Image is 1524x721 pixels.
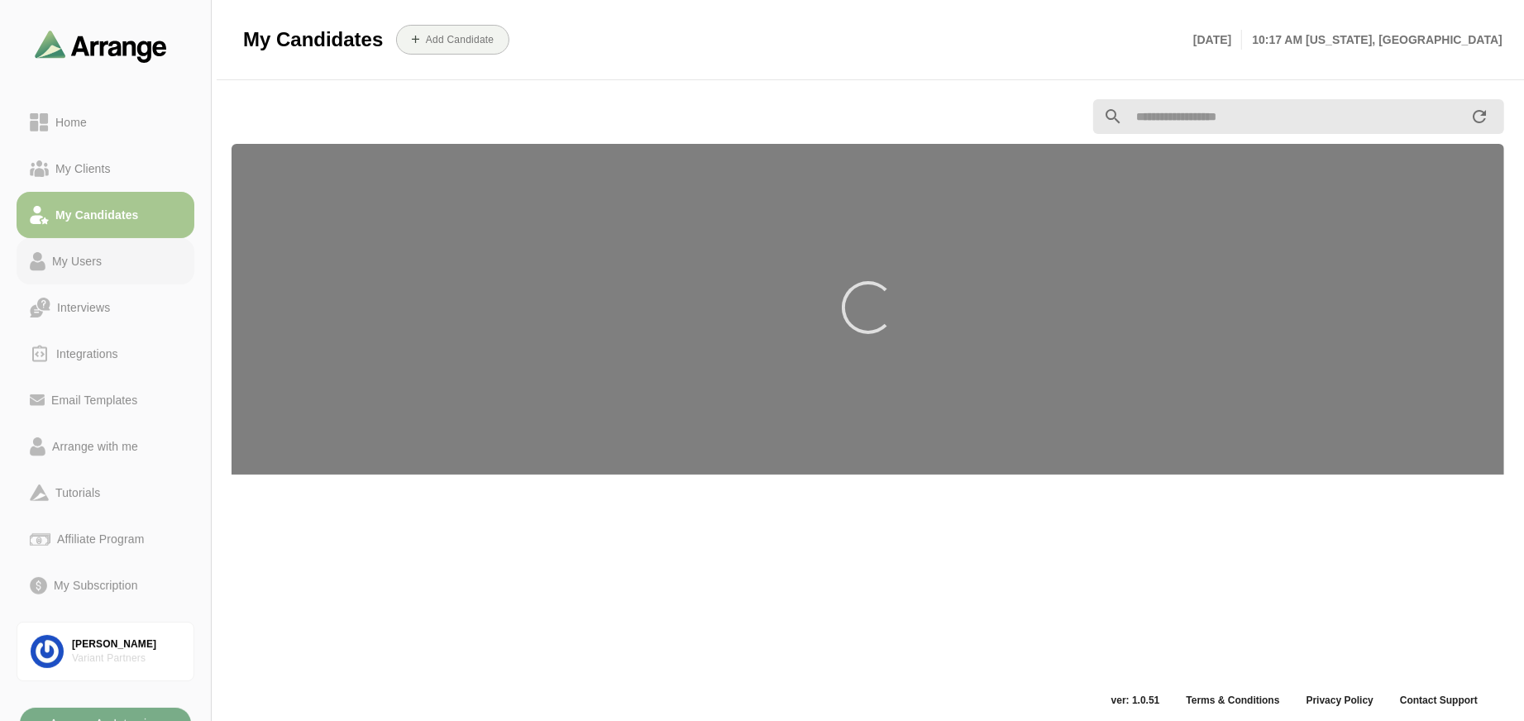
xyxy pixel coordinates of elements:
div: My Users [45,251,108,271]
div: Integrations [50,344,125,364]
a: Privacy Policy [1293,694,1387,707]
div: Home [49,112,93,132]
div: Email Templates [45,390,144,410]
a: My Users [17,238,194,284]
a: [PERSON_NAME]Variant Partners [17,622,194,681]
div: Tutorials [49,483,107,503]
a: Affiliate Program [17,516,194,562]
b: Add Candidate [425,34,494,45]
div: My Subscription [47,575,145,595]
a: Interviews [17,284,194,331]
div: [PERSON_NAME] [72,637,180,652]
span: My Candidates [243,27,383,52]
button: Add Candidate [396,25,509,55]
a: Home [17,99,194,146]
div: Interviews [50,298,117,318]
div: My Candidates [49,205,146,225]
a: Email Templates [17,377,194,423]
a: My Clients [17,146,194,192]
div: Affiliate Program [50,529,150,549]
div: Arrange with me [45,437,145,456]
div: Variant Partners [72,652,180,666]
span: ver: 1.0.51 [1098,694,1173,707]
a: Tutorials [17,470,194,516]
p: [DATE] [1193,30,1242,50]
a: My Candidates [17,192,194,238]
img: arrangeai-name-small-logo.4d2b8aee.svg [35,30,167,62]
i: appended action [1469,107,1489,127]
a: Terms & Conditions [1173,694,1292,707]
a: Contact Support [1387,694,1491,707]
p: 10:17 AM [US_STATE], [GEOGRAPHIC_DATA] [1242,30,1503,50]
div: My Clients [49,159,117,179]
a: My Subscription [17,562,194,609]
a: Arrange with me [17,423,194,470]
a: Integrations [17,331,194,377]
